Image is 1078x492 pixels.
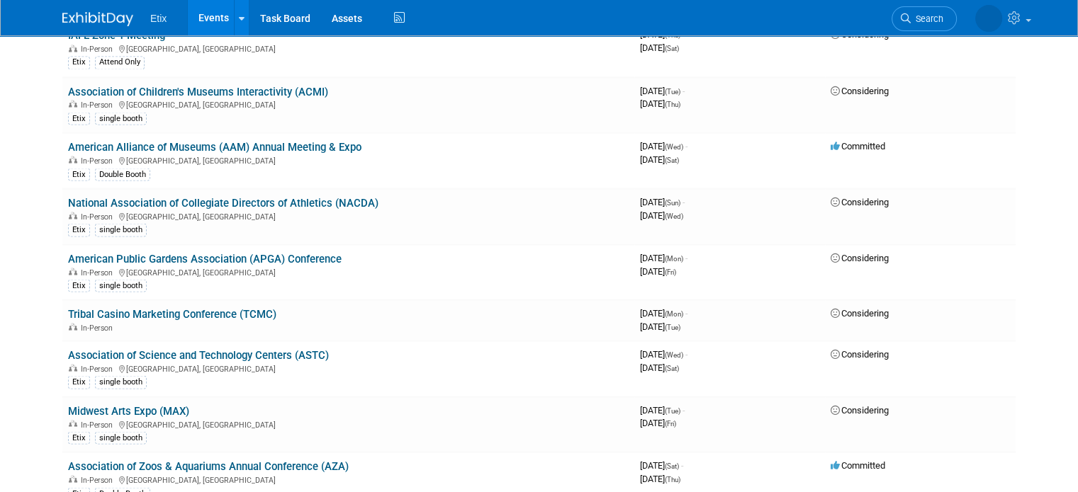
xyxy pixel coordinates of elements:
span: - [683,29,685,40]
img: In-Person Event [69,323,77,330]
div: Double Booth [95,168,150,181]
span: - [685,140,687,151]
span: (Tue) [665,406,680,414]
div: Etix [68,56,90,69]
span: Considering [831,29,889,40]
span: In-Person [81,420,117,429]
div: Etix [68,431,90,444]
span: [DATE] [640,265,676,276]
a: Search [892,6,957,31]
a: American Public Gardens Association (APGA) Conference [68,252,342,265]
img: In-Person Event [69,100,77,107]
span: (Wed) [665,142,683,150]
span: (Mon) [665,309,683,317]
img: In-Person Event [69,268,77,275]
span: (Sat) [665,45,679,52]
span: Search [911,13,943,24]
span: (Sat) [665,462,679,469]
img: In-Person Event [69,156,77,163]
div: [GEOGRAPHIC_DATA], [GEOGRAPHIC_DATA] [68,42,629,54]
a: American Alliance of Museums (AAM) Annual Meeting & Expo [68,140,361,153]
span: [DATE] [640,210,683,220]
span: Considering [831,196,889,207]
div: Attend Only [95,56,145,69]
span: - [685,348,687,359]
span: [DATE] [640,307,687,318]
span: Considering [831,348,889,359]
span: [DATE] [640,417,676,428]
a: Association of Zoos & Aquariums Annual Conference (AZA) [68,459,349,472]
img: In-Person Event [69,212,77,219]
div: [GEOGRAPHIC_DATA], [GEOGRAPHIC_DATA] [68,265,629,277]
span: (Thu) [665,475,680,483]
div: Etix [68,168,90,181]
span: [DATE] [640,473,680,484]
span: In-Person [81,475,117,484]
span: - [681,459,683,470]
div: single booth [95,279,147,292]
span: (Fri) [665,419,676,427]
span: (Tue) [665,87,680,95]
span: [DATE] [640,404,685,415]
span: [DATE] [640,42,679,53]
div: [GEOGRAPHIC_DATA], [GEOGRAPHIC_DATA] [68,154,629,165]
span: In-Person [81,100,117,109]
span: (Wed) [665,212,683,219]
img: In-Person Event [69,475,77,482]
span: - [683,196,685,207]
div: Etix [68,112,90,125]
span: [DATE] [640,196,685,207]
span: Considering [831,85,889,96]
span: [DATE] [640,321,680,331]
div: single booth [95,375,147,388]
a: Association of Children's Museums Interactivity (ACMI) [68,85,328,98]
div: [GEOGRAPHIC_DATA], [GEOGRAPHIC_DATA] [68,98,629,109]
span: (Wed) [665,350,683,358]
span: [DATE] [640,154,679,164]
span: - [685,307,687,318]
a: National Association of Collegiate Directors of Athletics (NACDA) [68,196,378,209]
div: [GEOGRAPHIC_DATA], [GEOGRAPHIC_DATA] [68,418,629,429]
span: Considering [831,252,889,263]
img: In-Person Event [69,45,77,52]
a: IAFE Zone 1 Meeting [68,29,165,42]
div: single booth [95,431,147,444]
span: In-Person [81,45,117,54]
span: Committed [831,459,885,470]
span: - [685,252,687,263]
div: single booth [95,112,147,125]
span: (Fri) [665,268,676,275]
span: (Thu) [665,100,680,108]
span: (Sat) [665,364,679,372]
span: [DATE] [640,98,680,108]
span: Etix [150,13,167,24]
div: single booth [95,223,147,236]
span: [DATE] [640,362,679,372]
span: [DATE] [640,85,685,96]
span: In-Person [81,212,117,221]
span: - [683,404,685,415]
div: [GEOGRAPHIC_DATA], [GEOGRAPHIC_DATA] [68,362,629,373]
div: Etix [68,223,90,236]
div: [GEOGRAPHIC_DATA], [GEOGRAPHIC_DATA] [68,473,629,484]
div: [GEOGRAPHIC_DATA], [GEOGRAPHIC_DATA] [68,210,629,221]
span: In-Person [81,323,117,332]
span: In-Person [81,364,117,373]
span: (Sun) [665,198,680,206]
a: Midwest Arts Expo (MAX) [68,404,189,417]
span: (Mon) [665,254,683,262]
img: In-Person Event [69,420,77,427]
span: Considering [831,404,889,415]
span: Committed [831,140,885,151]
span: [DATE] [640,29,685,40]
div: Etix [68,375,90,388]
div: Etix [68,279,90,292]
img: In-Person Event [69,364,77,371]
span: [DATE] [640,459,683,470]
a: Association of Science and Technology Centers (ASTC) [68,348,329,361]
a: Tribal Casino Marketing Conference (TCMC) [68,307,276,320]
span: (Sat) [665,156,679,164]
img: ExhibitDay [62,12,133,26]
span: - [683,85,685,96]
span: In-Person [81,156,117,165]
